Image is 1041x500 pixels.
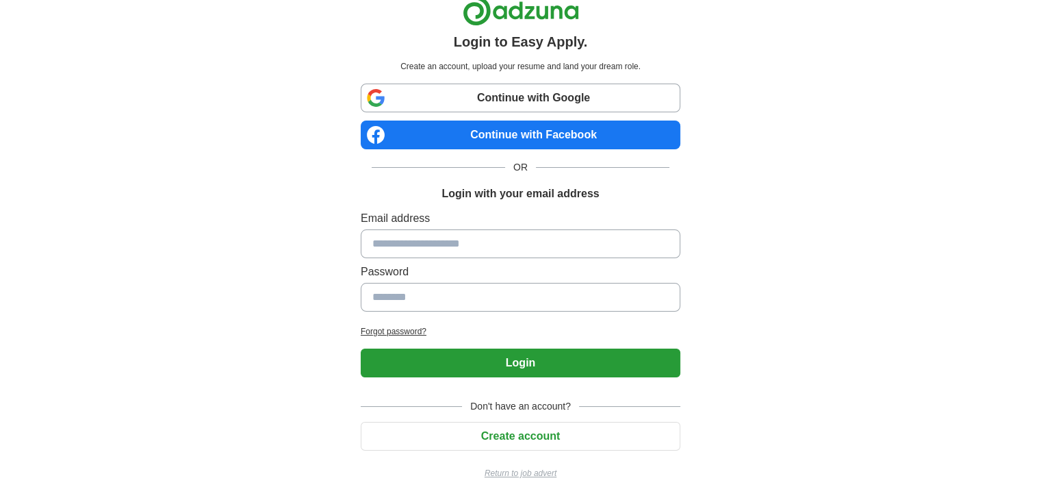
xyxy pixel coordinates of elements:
label: Email address [361,210,680,227]
span: Don't have an account? [462,399,579,414]
p: Create an account, upload your resume and land your dream role. [363,60,678,73]
h1: Login with your email address [441,186,599,202]
button: Create account [361,422,680,451]
button: Login [361,349,680,377]
a: Continue with Google [361,84,680,112]
span: OR [505,160,536,175]
a: Create account [361,430,680,442]
a: Forgot password? [361,325,680,338]
label: Password [361,264,680,280]
a: Return to job advert [361,467,680,479]
h1: Login to Easy Apply. [454,32,588,52]
a: Continue with Facebook [361,121,680,149]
